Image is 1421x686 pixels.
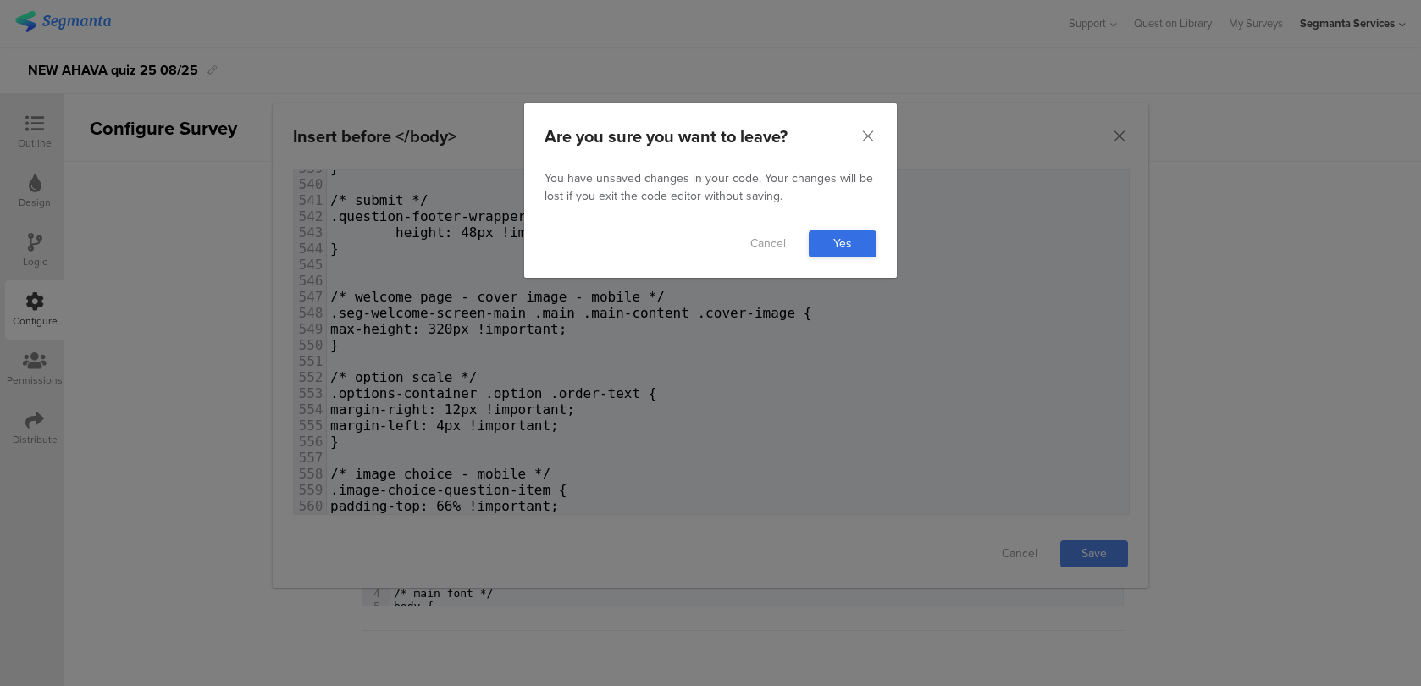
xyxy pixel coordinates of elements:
[809,230,876,257] a: Yes
[524,103,897,278] div: dialog
[860,128,876,145] button: Close
[545,124,788,149] div: Are you sure you want to leave?
[524,169,897,210] div: You have unsaved changes in your code. Your changes will be lost if you exit the code editor with...
[734,230,802,257] a: Cancel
